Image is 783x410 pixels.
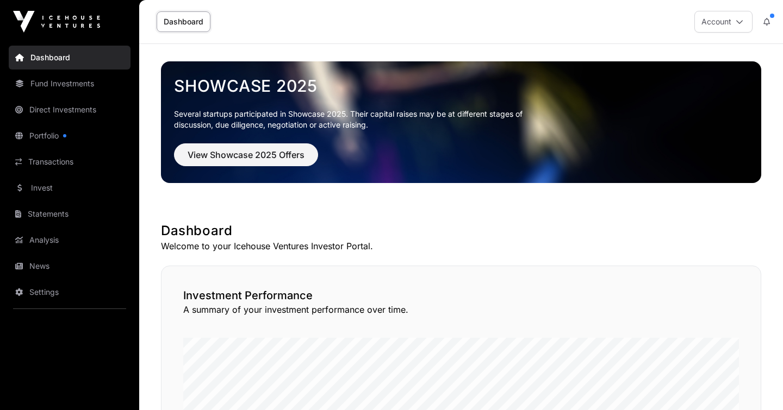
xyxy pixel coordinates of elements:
button: View Showcase 2025 Offers [174,143,318,166]
a: Statements [9,202,130,226]
a: Transactions [9,150,130,174]
a: Showcase 2025 [174,76,748,96]
p: Welcome to your Icehouse Ventures Investor Portal. [161,239,761,253]
button: Account [694,11,753,33]
h2: Investment Performance [183,288,739,303]
h1: Dashboard [161,222,761,239]
img: Icehouse Ventures Logo [13,11,100,33]
a: Portfolio [9,124,130,148]
a: Dashboard [157,11,210,32]
a: News [9,254,130,278]
a: View Showcase 2025 Offers [174,154,318,165]
p: Several startups participated in Showcase 2025. Their capital raises may be at different stages o... [174,109,539,130]
span: View Showcase 2025 Offers [188,148,304,161]
p: A summary of your investment performance over time. [183,303,739,316]
a: Direct Investments [9,98,130,122]
a: Dashboard [9,46,130,70]
a: Invest [9,176,130,200]
a: Settings [9,280,130,304]
a: Analysis [9,228,130,252]
img: Showcase 2025 [161,61,761,183]
a: Fund Investments [9,72,130,96]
